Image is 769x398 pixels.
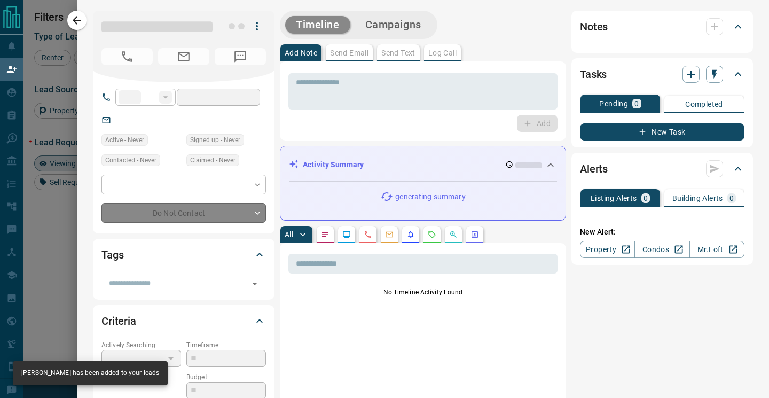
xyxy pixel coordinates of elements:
[101,308,266,334] div: Criteria
[672,194,723,202] p: Building Alerts
[158,48,209,65] span: No Email
[21,364,159,382] div: [PERSON_NAME] has been added to your leads
[580,241,635,258] a: Property
[580,61,744,87] div: Tasks
[580,227,744,238] p: New Alert:
[342,230,351,239] svg: Lead Browsing Activity
[580,14,744,40] div: Notes
[470,230,479,239] svg: Agent Actions
[105,155,156,166] span: Contacted - Never
[591,194,637,202] p: Listing Alerts
[190,155,236,166] span: Claimed - Never
[247,276,262,291] button: Open
[406,230,415,239] svg: Listing Alerts
[599,100,628,107] p: Pending
[101,48,153,65] span: No Number
[119,115,123,124] a: --
[190,135,240,145] span: Signed up - Never
[580,156,744,182] div: Alerts
[364,230,372,239] svg: Calls
[644,194,648,202] p: 0
[428,230,436,239] svg: Requests
[580,66,607,83] h2: Tasks
[580,160,608,177] h2: Alerts
[289,155,557,175] div: Activity Summary
[101,203,266,223] div: Do Not Contact
[101,313,136,330] h2: Criteria
[186,340,266,350] p: Timeframe:
[105,135,144,145] span: Active - Never
[101,340,181,350] p: Actively Searching:
[321,230,329,239] svg: Notes
[580,18,608,35] h2: Notes
[215,48,266,65] span: No Number
[580,123,744,141] button: New Task
[395,191,465,202] p: generating summary
[355,16,432,34] button: Campaigns
[729,194,734,202] p: 0
[634,241,689,258] a: Condos
[101,246,123,263] h2: Tags
[385,230,394,239] svg: Emails
[285,49,317,57] p: Add Note
[285,231,293,238] p: All
[101,242,266,268] div: Tags
[634,100,639,107] p: 0
[186,372,266,382] p: Budget:
[288,287,558,297] p: No Timeline Activity Found
[685,100,723,108] p: Completed
[689,241,744,258] a: Mr.Loft
[449,230,458,239] svg: Opportunities
[303,159,364,170] p: Activity Summary
[285,16,350,34] button: Timeline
